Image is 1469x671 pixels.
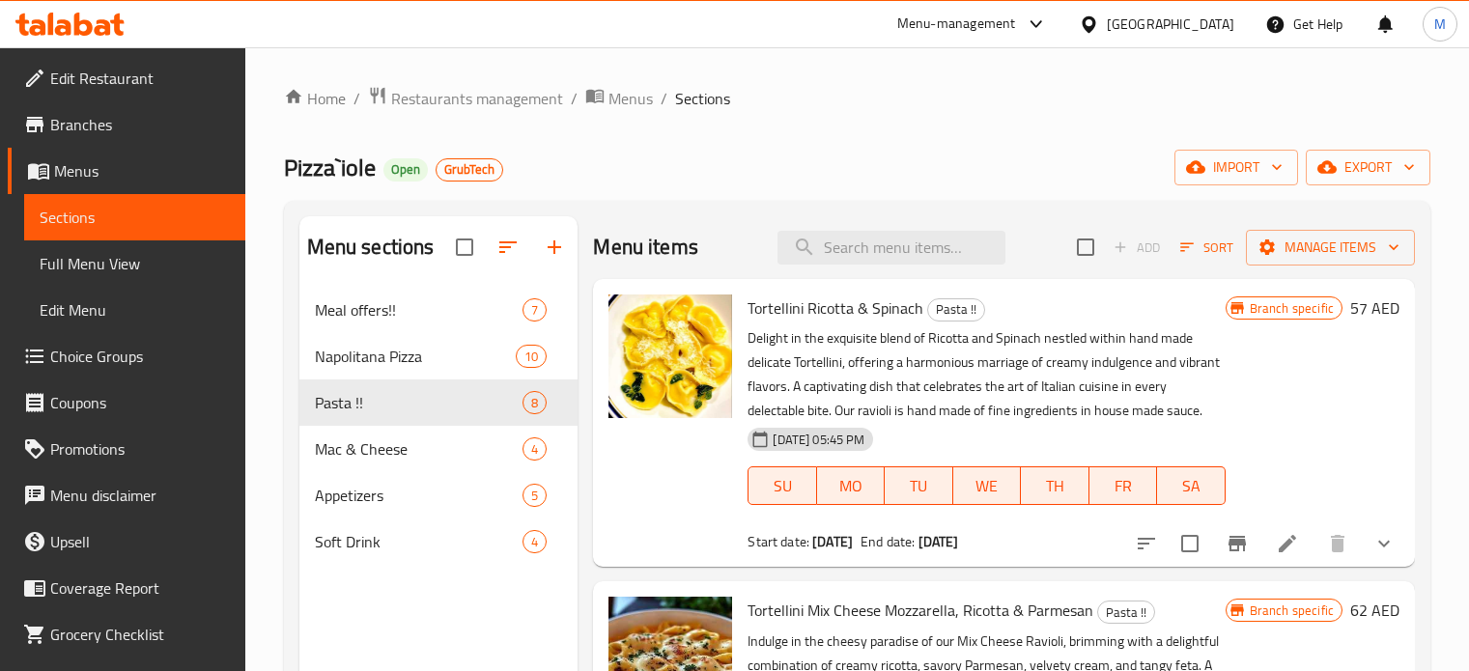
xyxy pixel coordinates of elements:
span: Select all sections [444,227,485,267]
button: Manage items [1246,230,1415,266]
span: WE [961,472,1014,500]
span: Sort [1180,237,1233,259]
div: items [523,530,547,553]
button: export [1306,150,1430,185]
span: M [1434,14,1446,35]
a: Menus [8,148,245,194]
span: Napolitana Pizza [315,345,517,368]
span: Branches [50,113,230,136]
div: Mac & Cheese4 [299,426,579,472]
a: Menu disclaimer [8,472,245,518]
a: Grocery Checklist [8,611,245,657]
span: Select to update [1170,523,1210,564]
span: Pasta !! [315,391,523,414]
div: Meal offers!!7 [299,287,579,333]
button: Sort [1175,233,1238,263]
button: Branch-specific-item [1214,520,1260,567]
span: Restaurants management [391,87,563,110]
span: Grocery Checklist [50,623,230,646]
span: 10 [517,348,546,366]
span: SA [1165,472,1218,500]
span: FR [1097,472,1150,500]
span: GrubTech [437,161,502,178]
h2: Menu sections [307,233,435,262]
a: Edit menu item [1276,532,1299,555]
span: 7 [523,301,546,320]
div: Pasta !! [927,298,985,322]
div: Pasta !!8 [299,379,579,426]
span: Menu disclaimer [50,484,230,507]
span: Choice Groups [50,345,230,368]
span: Add item [1106,233,1168,263]
span: Upsell [50,530,230,553]
input: search [777,231,1005,265]
span: Branch specific [1242,601,1342,620]
span: 8 [523,394,546,412]
span: Mac & Cheese [315,437,523,461]
img: Tortellini Ricotta & Spinach [608,294,732,418]
span: Coverage Report [50,576,230,600]
span: Coupons [50,391,230,414]
button: delete [1314,520,1361,567]
a: Coupons [8,379,245,426]
span: Pasta !! [1098,601,1154,624]
a: Edit Menu [24,287,245,333]
div: [GEOGRAPHIC_DATA] [1107,14,1234,35]
div: items [523,391,547,414]
button: sort-choices [1123,520,1170,567]
button: WE [953,466,1022,505]
span: [DATE] 05:45 PM [765,431,872,449]
span: Manage items [1261,236,1399,260]
li: / [353,87,360,110]
h2: Menu items [593,233,698,262]
span: 5 [523,487,546,505]
button: SA [1157,466,1226,505]
span: Appetizers [315,484,523,507]
span: 4 [523,533,546,551]
nav: Menu sections [299,279,579,573]
p: Delight in the exquisite blend of Ricotta and Spinach nestled within hand made delicate Tortellin... [748,326,1225,423]
div: items [516,345,547,368]
span: Open [383,161,428,178]
span: Branch specific [1242,299,1342,318]
span: TH [1029,472,1082,500]
span: Meal offers!! [315,298,523,322]
h6: 57 AED [1350,294,1399,322]
span: Sections [675,87,730,110]
div: Appetizers5 [299,472,579,518]
div: Soft Drink4 [299,518,579,565]
span: MO [825,472,878,500]
a: Promotions [8,426,245,472]
span: Full Menu View [40,252,230,275]
a: Upsell [8,518,245,565]
span: Pasta !! [928,298,984,321]
span: Tortellini Mix Cheese Mozzarella, Ricotta & Parmesan [748,596,1093,625]
span: Tortellini Ricotta & Spinach [748,294,923,322]
button: TU [885,466,953,505]
h6: 62 AED [1350,597,1399,624]
svg: Show Choices [1372,532,1396,555]
span: TU [892,472,946,500]
span: import [1190,155,1283,180]
a: Full Menu View [24,240,245,287]
b: [DATE] [812,529,853,554]
a: Menus [585,86,653,111]
span: Menus [54,159,230,182]
div: Soft Drink [315,530,523,553]
li: / [661,87,667,110]
span: End date: [861,529,915,554]
div: items [523,484,547,507]
div: Open [383,158,428,182]
span: Start date: [748,529,809,554]
span: Promotions [50,437,230,461]
a: Coverage Report [8,565,245,611]
span: 4 [523,440,546,459]
span: Edit Restaurant [50,67,230,90]
div: items [523,437,547,461]
button: TH [1021,466,1089,505]
a: Home [284,87,346,110]
span: Sort sections [485,224,531,270]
